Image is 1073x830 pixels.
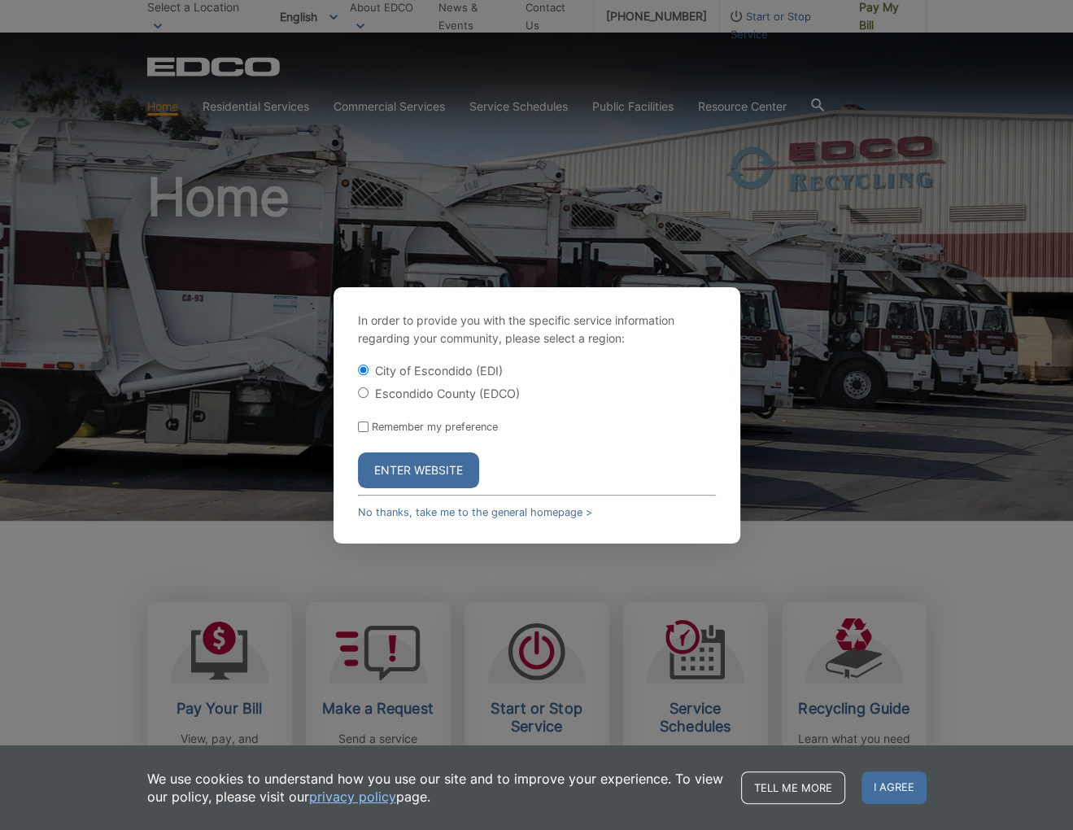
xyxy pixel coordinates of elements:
span: I agree [861,771,927,804]
a: No thanks, take me to the general homepage > [358,506,592,518]
label: Remember my preference [372,421,498,433]
a: privacy policy [309,788,396,806]
label: City of Escondido (EDI) [375,364,503,378]
button: Enter Website [358,452,479,488]
p: We use cookies to understand how you use our site and to improve your experience. To view our pol... [147,770,725,806]
label: Escondido County (EDCO) [375,387,520,400]
a: Tell me more [741,771,845,804]
p: In order to provide you with the specific service information regarding your community, please se... [358,312,716,347]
